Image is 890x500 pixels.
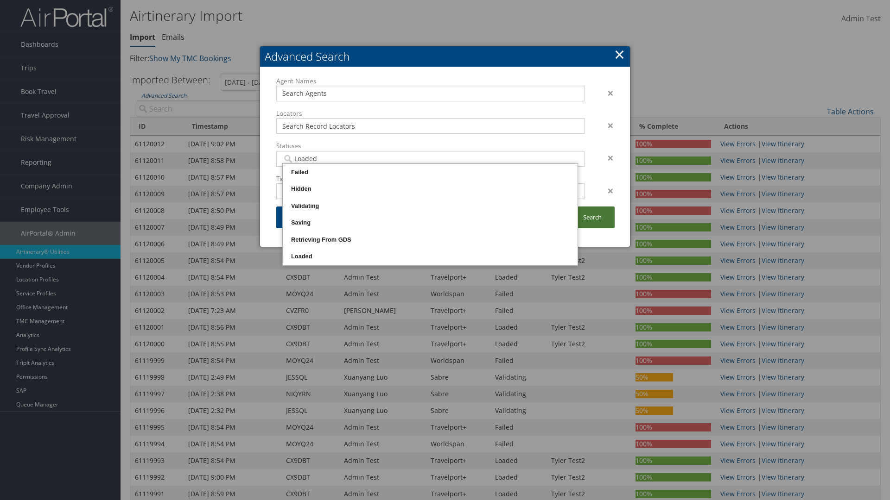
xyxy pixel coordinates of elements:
div: Saving [284,218,576,227]
div: Validating [284,201,576,211]
a: Close [614,45,625,63]
div: × [591,120,621,131]
input: Search Record Locators [282,121,578,131]
label: Agent Names [276,76,585,86]
div: Failed [284,168,576,177]
div: × [591,185,621,196]
input: Search Agents [282,89,578,98]
a: Search [570,206,615,228]
div: Retrieving From GDS [284,235,576,244]
div: × [591,87,621,99]
div: × [591,152,621,163]
label: Locators [276,109,585,118]
a: Additional Filters... [276,206,362,228]
label: Statuses [276,141,585,150]
div: Hidden [284,184,576,194]
div: Loaded [284,252,576,261]
label: Ticket Numbers [276,174,585,183]
h2: Advanced Search [260,46,630,67]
